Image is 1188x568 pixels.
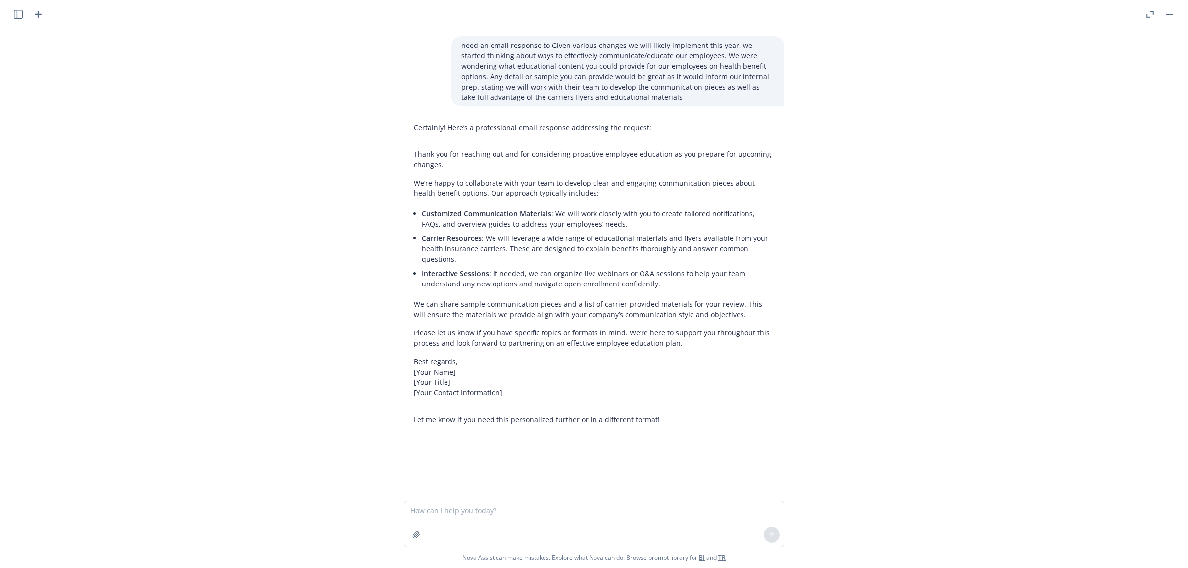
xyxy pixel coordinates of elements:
[414,299,774,320] p: We can share sample communication pieces and a list of carrier-provided materials for your review...
[414,122,774,133] p: Certainly! Here’s a professional email response addressing the request:
[414,356,774,398] p: Best regards, [Your Name] [Your Title] [Your Contact Information]
[461,40,774,102] p: need an email response to Given various changes we will likely implement this year, we started th...
[422,234,482,243] span: Carrier Resources
[422,206,774,231] li: : We will work closely with you to create tailored notifications, FAQs, and overview guides to ad...
[414,328,774,348] p: Please let us know if you have specific topics or formats in mind. We’re here to support you thro...
[422,231,774,266] li: : We will leverage a wide range of educational materials and flyers available from your health in...
[718,553,726,562] a: TR
[422,209,551,218] span: Customized Communication Materials
[414,414,774,425] p: Let me know if you need this personalized further or in a different format!
[699,553,705,562] a: BI
[414,149,774,170] p: Thank you for reaching out and for considering proactive employee education as you prepare for up...
[422,269,489,278] span: Interactive Sessions
[422,266,774,291] li: : If needed, we can organize live webinars or Q&A sessions to help your team understand any new o...
[4,547,1184,568] span: Nova Assist can make mistakes. Explore what Nova can do: Browse prompt library for and
[414,178,774,198] p: We’re happy to collaborate with your team to develop clear and engaging communication pieces abou...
